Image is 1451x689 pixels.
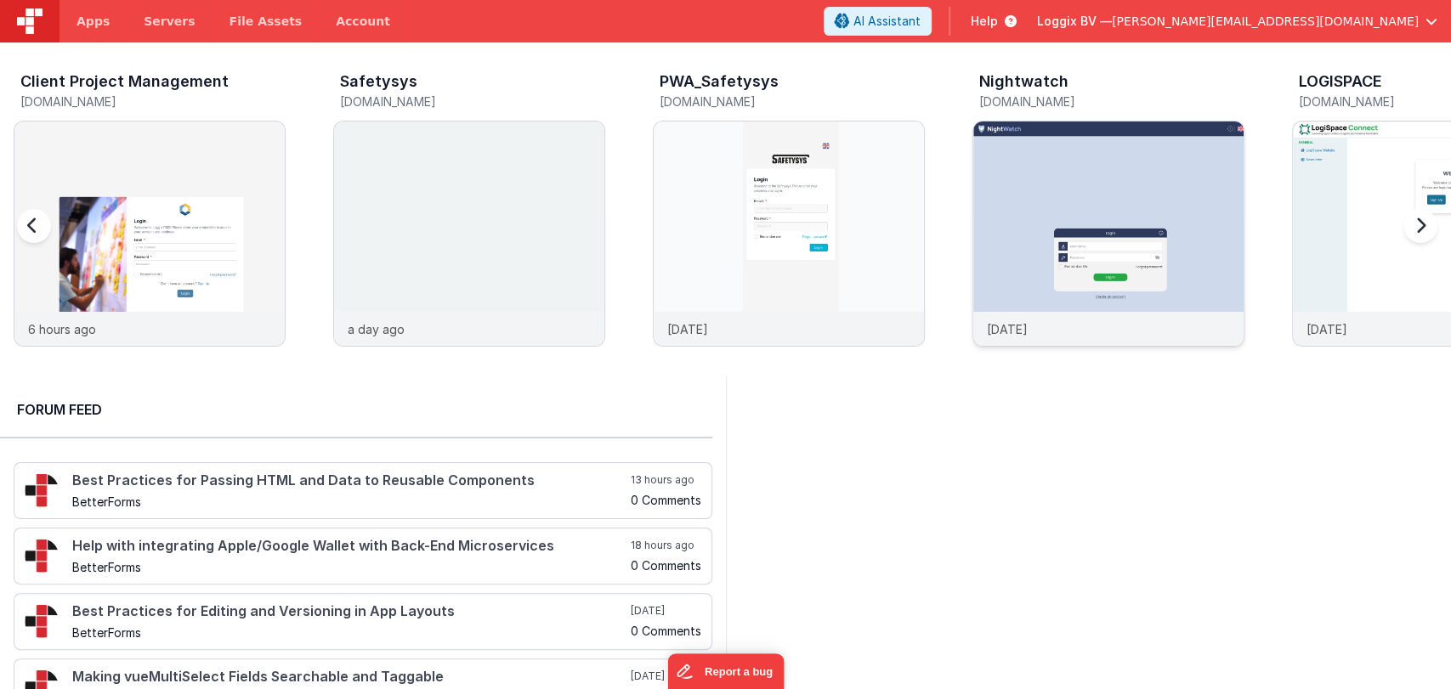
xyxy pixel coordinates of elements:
[824,7,932,36] button: AI Assistant
[25,604,59,638] img: 295_2.png
[987,320,1028,338] p: [DATE]
[631,559,701,572] h5: 0 Comments
[631,494,701,506] h5: 0 Comments
[230,13,303,30] span: File Assets
[25,473,59,507] img: 295_2.png
[971,13,998,30] span: Help
[17,399,695,420] h2: Forum Feed
[631,669,701,683] h5: [DATE]
[77,13,110,30] span: Apps
[631,473,701,487] h5: 13 hours ago
[1037,13,1437,30] button: Loggix BV — [PERSON_NAME][EMAIL_ADDRESS][DOMAIN_NAME]
[853,13,921,30] span: AI Assistant
[72,626,627,639] h5: BetterForms
[72,495,627,508] h5: BetterForms
[660,95,925,108] h5: [DOMAIN_NAME]
[667,653,784,689] iframe: Marker.io feedback button
[1112,13,1419,30] span: [PERSON_NAME][EMAIL_ADDRESS][DOMAIN_NAME]
[1037,13,1112,30] span: Loggix BV —
[348,320,405,338] p: a day ago
[631,604,701,618] h5: [DATE]
[20,95,286,108] h5: [DOMAIN_NAME]
[979,95,1244,108] h5: [DOMAIN_NAME]
[1299,73,1382,90] h3: LOGISPACE
[340,73,417,90] h3: Safetysys
[340,95,605,108] h5: [DOMAIN_NAME]
[72,539,627,554] h4: Help with integrating Apple/Google Wallet with Back-End Microservices
[14,528,712,585] a: Help with integrating Apple/Google Wallet with Back-End Microservices BetterForms 18 hours ago 0 ...
[20,73,229,90] h3: Client Project Management
[72,669,627,685] h4: Making vueMultiSelect Fields Searchable and Taggable
[1306,320,1347,338] p: [DATE]
[979,73,1068,90] h3: Nightwatch
[14,462,712,519] a: Best Practices for Passing HTML and Data to Reusable Components BetterForms 13 hours ago 0 Comments
[144,13,195,30] span: Servers
[72,473,627,489] h4: Best Practices for Passing HTML and Data to Reusable Components
[14,593,712,650] a: Best Practices for Editing and Versioning in App Layouts BetterForms [DATE] 0 Comments
[631,539,701,552] h5: 18 hours ago
[25,539,59,573] img: 295_2.png
[72,561,627,573] h5: BetterForms
[72,604,627,619] h4: Best Practices for Editing and Versioning in App Layouts
[660,73,779,90] h3: PWA_Safetysys
[667,320,708,338] p: [DATE]
[631,624,701,637] h5: 0 Comments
